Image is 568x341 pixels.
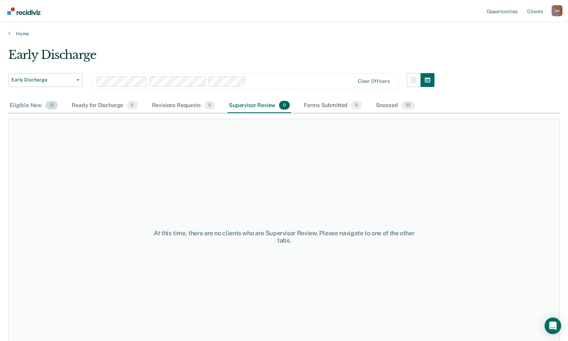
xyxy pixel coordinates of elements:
span: 5 [127,101,138,110]
div: Early Discharge [8,48,434,68]
a: Home [8,30,560,37]
div: Eligible Now12 [8,98,59,113]
span: 0 [351,101,362,110]
div: Forms Submitted0 [302,98,363,113]
div: Snoozed23 [374,98,416,113]
span: Early Discharge [11,77,74,83]
span: 12 [45,101,58,110]
img: Recidiviz [7,7,40,15]
div: Clear officers [358,78,390,84]
div: Open Intercom Messenger [544,317,561,334]
button: Profile dropdown button [551,5,562,16]
span: 23 [401,101,415,110]
span: 0 [279,101,290,110]
div: Ready for Discharge5 [70,98,139,113]
div: A H [551,5,562,16]
div: At this time, there are no clients who are Supervisor Review. Please navigate to one of the other... [146,229,422,244]
div: Supervisor Review0 [227,98,291,113]
button: Early Discharge [8,73,82,87]
div: Revisions Requests0 [150,98,216,113]
span: 0 [204,101,215,110]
